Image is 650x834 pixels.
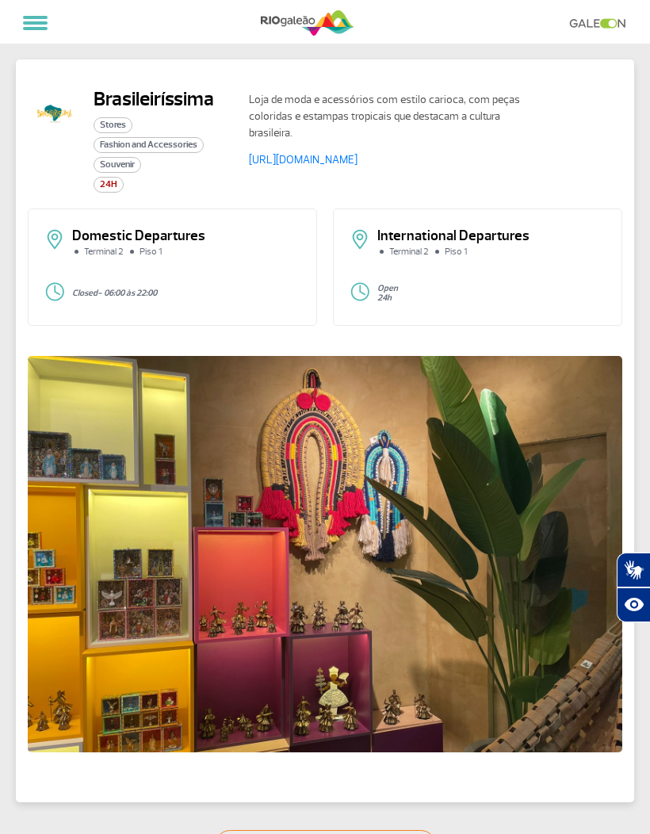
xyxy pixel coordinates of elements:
[617,585,650,620] button: Abrir recursos assistivos.
[72,227,300,241] p: Domestic Departures
[94,115,132,131] span: Stores
[377,281,398,291] strong: Open
[377,227,606,241] p: International Departures
[94,135,204,151] span: Fashion and Accessories
[617,550,650,620] div: Plugin de acessibilidade da Hand Talk.
[377,291,606,300] p: 24h
[28,85,81,138] img: Brasileirissima_0.png
[72,286,300,296] p: - 06:00 às 22:00
[617,550,650,585] button: Abrir tradutor de língua de sinais.
[249,151,357,164] a: [URL][DOMAIN_NAME]
[249,89,534,139] p: Loja de moda e acessórios com estilo carioca, com peças coloridas e estampas tropicais que destac...
[94,85,236,109] h2: Brasileiríssima
[94,174,124,190] span: 24H
[433,245,471,254] li: Piso 1
[128,245,166,254] li: Piso 1
[377,245,433,254] li: Terminal 2
[94,155,141,170] span: Souvenir
[72,285,97,296] strong: Closed
[72,245,128,254] li: Terminal 2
